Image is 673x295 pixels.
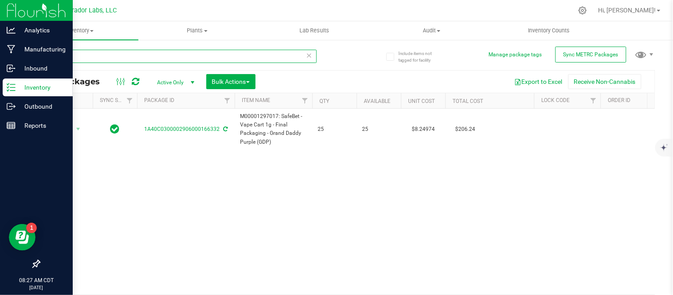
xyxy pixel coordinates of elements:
p: Reports [16,120,69,131]
button: Receive Non-Cannabis [568,74,642,89]
span: 25 [318,125,351,134]
td: $8.24974 [401,109,445,150]
input: Search Package ID, Item Name, SKU, Lot or Part Number... [39,50,317,63]
a: Sync Status [100,97,134,103]
span: In Sync [110,123,120,135]
a: Package ID [144,97,174,103]
button: Manage package tags [489,51,542,59]
a: Filter [122,93,137,108]
button: Export to Excel [509,74,568,89]
inline-svg: Outbound [7,102,16,111]
a: Qty [319,98,329,104]
span: Include items not tagged for facility [398,50,443,63]
span: Audit [374,27,490,35]
span: $206.24 [451,123,480,136]
a: Filter [586,93,601,108]
span: Clear [306,50,312,61]
p: Manufacturing [16,44,69,55]
a: 1A40C0300002906000166332 [144,126,220,132]
span: 25 [362,125,396,134]
a: Inventory [21,21,138,40]
button: Bulk Actions [206,74,256,89]
span: Inventory [21,27,138,35]
p: Analytics [16,25,69,35]
a: Audit [373,21,490,40]
inline-svg: Inventory [7,83,16,92]
span: select [73,123,84,135]
p: [DATE] [4,284,69,291]
a: Plants [138,21,256,40]
a: Item Name [242,97,270,103]
a: Inventory Counts [491,21,608,40]
a: Filter [220,93,235,108]
a: Unit Cost [408,98,435,104]
span: Sync from Compliance System [222,126,228,132]
span: Inventory Counts [516,27,582,35]
a: Lab Results [256,21,373,40]
span: Curador Labs, LLC [64,7,117,14]
a: Lock Code [541,97,570,103]
a: Order Id [608,97,630,103]
div: Manage settings [577,6,588,15]
a: Available [364,98,390,104]
span: Hi, [PERSON_NAME]! [598,7,656,14]
button: Sync METRC Packages [555,47,626,63]
span: Plants [139,27,255,35]
p: Inventory [16,82,69,93]
span: Sync METRC Packages [563,51,618,58]
inline-svg: Analytics [7,26,16,35]
inline-svg: Inbound [7,64,16,73]
a: Total Cost [453,98,483,104]
span: Bulk Actions [212,78,250,85]
span: Lab Results [288,27,342,35]
p: 08:27 AM CDT [4,276,69,284]
span: M00001297017: SafeBet - Vape Cart 1g - Final Packaging - Grand Daddy Purple (GDP) [240,112,307,146]
iframe: Resource center [9,224,35,251]
inline-svg: Reports [7,121,16,130]
p: Inbound [16,63,69,74]
span: All Packages [46,77,109,87]
inline-svg: Manufacturing [7,45,16,54]
iframe: Resource center unread badge [26,223,37,233]
p: Outbound [16,101,69,112]
a: Filter [298,93,312,108]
